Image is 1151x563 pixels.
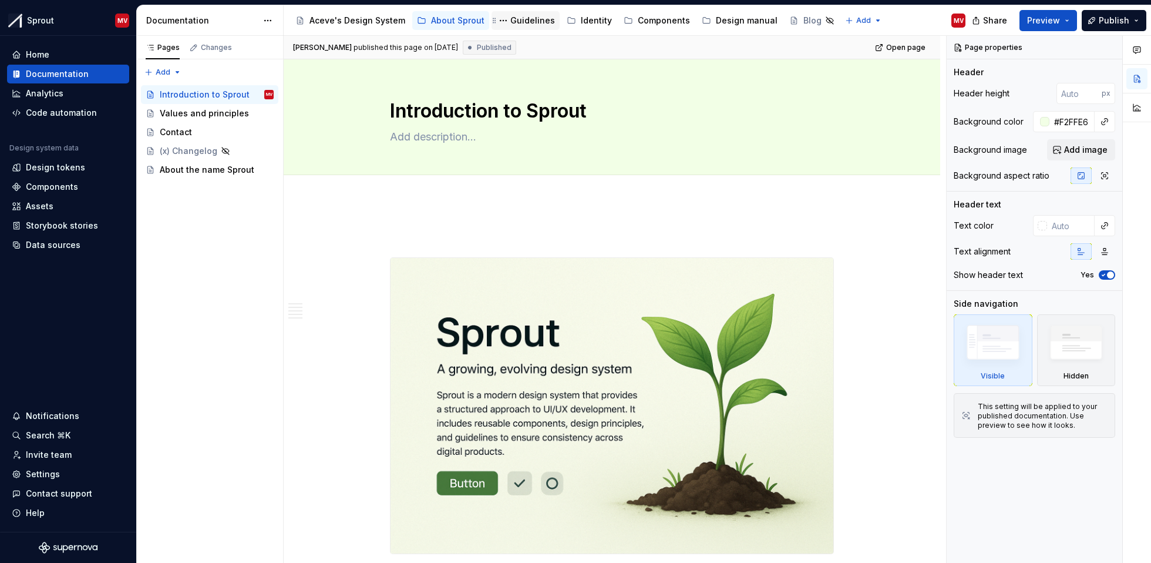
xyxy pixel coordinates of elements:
[291,9,839,32] div: Page tree
[26,107,97,119] div: Code automation
[146,43,180,52] div: Pages
[978,402,1108,430] div: This setting will be applied to your published documentation. Use preview to see how it looks.
[1056,83,1102,104] input: Auto
[266,89,272,100] div: MV
[160,145,217,157] div: (x) Changelog
[293,43,352,52] span: [PERSON_NAME]
[966,10,1015,31] button: Share
[141,85,278,179] div: Page tree
[7,84,129,103] a: Analytics
[1082,10,1146,31] button: Publish
[26,410,79,422] div: Notifications
[562,11,617,30] a: Identity
[716,15,778,26] div: Design manual
[26,200,53,212] div: Assets
[7,484,129,503] button: Contact support
[141,64,185,81] button: Add
[1019,10,1077,31] button: Preview
[26,220,98,232] div: Storybook stories
[477,43,511,52] span: Published
[141,104,278,123] a: Values and principles
[7,445,129,464] a: Invite team
[7,158,129,177] a: Design tokens
[156,68,170,77] span: Add
[954,170,1049,182] div: Background aspect ratio
[871,39,931,56] a: Open page
[954,116,1024,128] div: Background color
[1047,139,1115,160] button: Add image
[391,258,833,554] img: 57e9e974-d765-4cd8-a353-0ffba8cfc81f.png
[26,239,80,251] div: Data sources
[7,504,129,522] button: Help
[1064,371,1089,381] div: Hidden
[842,12,886,29] button: Add
[954,314,1032,386] div: Visible
[26,507,45,519] div: Help
[638,15,690,26] div: Components
[39,542,97,554] svg: Supernova Logo
[7,45,129,64] a: Home
[983,15,1007,26] span: Share
[1064,144,1108,156] span: Add image
[492,11,560,30] a: Guidelines
[7,177,129,196] a: Components
[954,298,1018,310] div: Side navigation
[26,468,60,480] div: Settings
[7,216,129,235] a: Storybook stories
[26,162,85,173] div: Design tokens
[7,407,129,425] button: Notifications
[388,97,832,125] textarea: Introduction to Sprout
[412,11,489,30] a: About Sprout
[954,199,1001,210] div: Header text
[785,11,839,30] a: Blog
[954,66,984,78] div: Header
[117,16,127,25] div: MV
[1049,111,1095,132] input: Auto
[26,449,72,461] div: Invite team
[981,371,1005,381] div: Visible
[954,16,964,25] div: MV
[7,65,129,83] a: Documentation
[7,103,129,122] a: Code automation
[141,142,278,160] a: (x) Changelog
[141,85,278,104] a: Introduction to SproutMV
[1081,270,1094,280] label: Yes
[7,236,129,254] a: Data sources
[309,15,405,26] div: Aceve's Design System
[7,426,129,445] button: Search ⌘K
[160,164,254,176] div: About the name Sprout
[1027,15,1060,26] span: Preview
[803,15,822,26] div: Blog
[26,181,78,193] div: Components
[27,15,54,26] div: Sprout
[510,15,555,26] div: Guidelines
[954,269,1023,281] div: Show header text
[431,15,484,26] div: About Sprout
[8,14,22,28] img: b6c2a6ff-03c2-4811-897b-2ef07e5e0e51.png
[201,43,232,52] div: Changes
[160,108,249,119] div: Values and principles
[26,488,92,500] div: Contact support
[886,43,925,52] span: Open page
[619,11,695,30] a: Components
[7,465,129,484] a: Settings
[160,89,250,100] div: Introduction to Sprout
[954,144,1027,156] div: Background image
[1099,15,1129,26] span: Publish
[354,43,458,52] div: published this page on [DATE]
[26,68,89,80] div: Documentation
[954,220,994,232] div: Text color
[26,88,63,99] div: Analytics
[291,11,410,30] a: Aceve's Design System
[1047,215,1095,236] input: Auto
[697,11,782,30] a: Design manual
[141,160,278,179] a: About the name Sprout
[160,126,192,138] div: Contact
[141,123,278,142] a: Contact
[2,8,134,33] button: SproutMV
[954,246,1011,257] div: Text alignment
[954,88,1009,99] div: Header height
[7,197,129,216] a: Assets
[146,15,257,26] div: Documentation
